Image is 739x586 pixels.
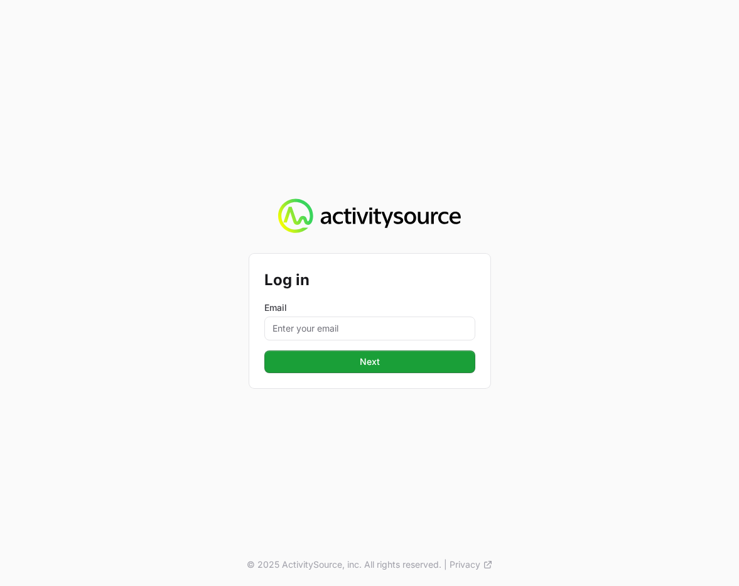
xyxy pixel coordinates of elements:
[450,558,493,571] a: Privacy
[360,354,380,369] span: Next
[264,317,475,340] input: Enter your email
[264,269,475,291] h2: Log in
[247,558,441,571] p: © 2025 ActivitySource, inc. All rights reserved.
[444,558,447,571] span: |
[264,301,475,314] label: Email
[264,350,475,373] button: Next
[278,198,461,234] img: Activity Source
